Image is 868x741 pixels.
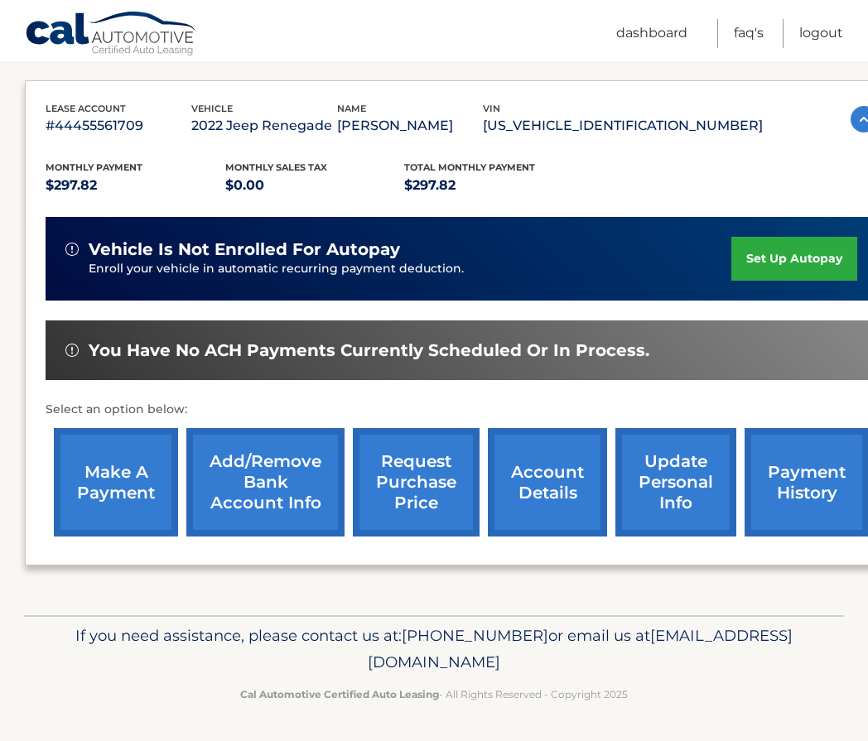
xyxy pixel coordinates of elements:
[337,103,366,114] span: name
[616,19,687,48] a: Dashboard
[89,239,400,260] span: vehicle is not enrolled for autopay
[402,626,548,645] span: [PHONE_NUMBER]
[46,114,191,137] p: #44455561709
[483,103,500,114] span: vin
[46,174,225,197] p: $297.82
[191,114,337,137] p: 2022 Jeep Renegade
[225,161,327,173] span: Monthly sales Tax
[337,114,483,137] p: [PERSON_NAME]
[799,19,843,48] a: Logout
[731,237,857,281] a: set up autopay
[615,428,736,537] a: update personal info
[488,428,607,537] a: account details
[49,686,819,703] p: - All Rights Reserved - Copyright 2025
[89,260,731,278] p: Enroll your vehicle in automatic recurring payment deduction.
[734,19,764,48] a: FAQ's
[186,428,345,537] a: Add/Remove bank account info
[65,243,79,256] img: alert-white.svg
[54,428,178,537] a: make a payment
[240,688,439,700] strong: Cal Automotive Certified Auto Leasing
[46,161,142,173] span: Monthly Payment
[65,344,79,357] img: alert-white.svg
[225,174,405,197] p: $0.00
[25,11,199,59] a: Cal Automotive
[353,428,480,537] a: request purchase price
[89,340,649,361] span: You have no ACH payments currently scheduled or in process.
[46,103,126,114] span: lease account
[368,626,793,671] span: [EMAIL_ADDRESS][DOMAIN_NAME]
[404,161,535,173] span: Total Monthly Payment
[404,174,584,197] p: $297.82
[49,623,819,676] p: If you need assistance, please contact us at: or email us at
[191,103,233,114] span: vehicle
[483,114,763,137] p: [US_VEHICLE_IDENTIFICATION_NUMBER]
